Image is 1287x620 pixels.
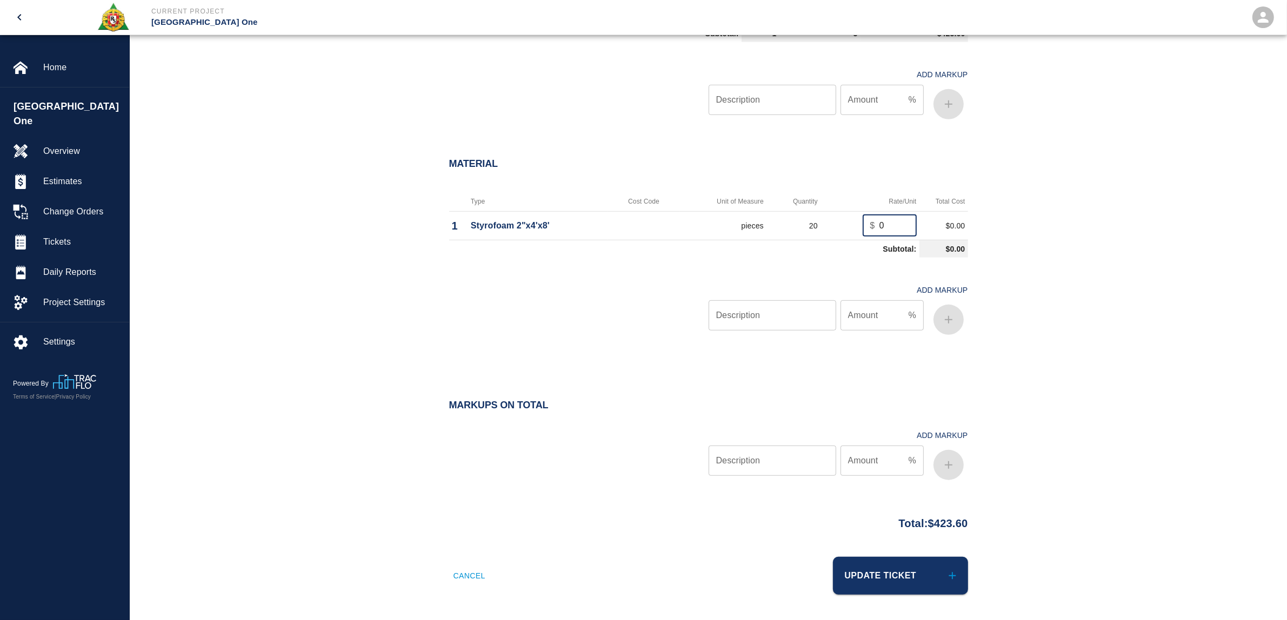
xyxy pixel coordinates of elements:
span: [GEOGRAPHIC_DATA] One [14,99,124,129]
button: open drawer [6,4,32,30]
p: Total: $423.60 [898,510,968,531]
h2: Material [449,158,968,170]
iframe: Chat Widget [1233,568,1287,620]
h4: Add Markup [917,286,968,295]
td: 20 [766,211,821,240]
p: 1 [452,218,465,234]
th: Quantity [766,192,821,212]
span: Change Orders [43,205,121,218]
th: Type [468,192,608,212]
p: [GEOGRAPHIC_DATA] One [151,16,702,29]
h4: Add Markup [917,70,968,79]
span: Tickets [43,235,121,248]
span: Project Settings [43,296,121,309]
p: Styrofoam 2"x4'x8' [471,219,605,232]
span: Overview [43,145,121,158]
p: Current Project [151,6,702,16]
button: Update Ticket [833,557,968,595]
a: Privacy Policy [56,394,91,400]
th: Rate/Unit [821,192,919,212]
p: $ [870,219,875,232]
td: Subtotal: [449,240,919,258]
p: % [909,309,916,322]
td: pieces [679,211,766,240]
h4: Add Markup [917,431,968,440]
td: $0.00 [919,240,968,258]
th: Cost Code [608,192,680,212]
a: Terms of Service [13,394,55,400]
img: Roger & Sons Concrete [97,2,130,32]
td: $0.00 [919,211,968,240]
th: Unit of Measure [679,192,766,212]
span: | [55,394,56,400]
p: % [909,93,916,106]
h2: Markups on Total [449,400,968,412]
span: Daily Reports [43,266,121,279]
span: Home [43,61,121,74]
span: Estimates [43,175,121,188]
img: TracFlo [53,374,96,389]
p: Powered By [13,379,53,388]
span: Settings [43,335,121,348]
th: Total Cost [919,192,968,212]
button: Cancel [449,557,490,595]
p: % [909,454,916,467]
